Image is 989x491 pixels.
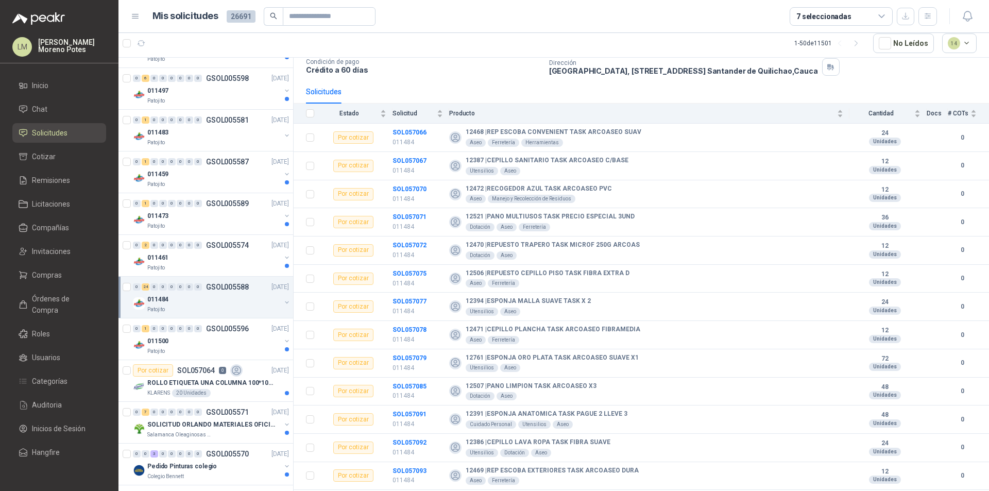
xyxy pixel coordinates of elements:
div: 0 [168,158,176,165]
img: Company Logo [133,89,145,101]
div: Unidades [869,391,901,399]
th: Producto [449,104,849,124]
b: SOL057066 [393,129,427,136]
b: 48 [849,383,920,392]
div: 0 [168,283,176,291]
a: SOL057085 [393,383,427,390]
img: Company Logo [133,381,145,393]
div: Aseo [466,336,486,344]
b: 24 [849,298,920,307]
img: Company Logo [133,339,145,351]
p: Patojito [147,180,165,189]
a: Roles [12,324,106,344]
img: Company Logo [133,422,145,435]
div: 0 [150,116,158,124]
b: 24 [849,129,920,138]
p: GSOL005596 [206,325,249,332]
div: 0 [159,450,167,458]
b: 12470 | REPUESTO TRAPERO TASK MICROF 250G ARCOAS [466,241,640,249]
p: [DATE] [271,115,289,125]
div: 0 [133,450,141,458]
a: Invitaciones [12,242,106,261]
div: 1 [142,158,149,165]
span: Producto [449,110,835,117]
div: 0 [133,283,141,291]
div: 0 [185,283,193,291]
a: SOL057077 [393,298,427,305]
b: 0 [948,358,977,368]
a: SOL057075 [393,270,427,277]
div: Utensilios [466,308,498,316]
p: GSOL005571 [206,409,249,416]
p: Patojito [147,55,165,63]
div: 0 [168,242,176,249]
div: 0 [133,116,141,124]
b: 0 [948,274,977,283]
th: Solicitud [393,104,449,124]
span: Licitaciones [32,198,70,210]
div: 0 [177,325,184,332]
p: [DATE] [271,408,289,417]
div: 0 [133,158,141,165]
p: Patojito [147,139,165,147]
div: 0 [159,158,167,165]
a: SOL057070 [393,185,427,193]
b: 12472 | RECOGEDOR AZUL TASK ARCOASEO PVC [466,185,612,193]
div: 0 [150,200,158,207]
div: Dotación [466,223,494,231]
a: 0 1 0 0 0 0 0 0 GSOL005587[DATE] Company Logo011459Patojito [133,156,291,189]
p: 011484 [393,194,443,204]
b: 12387 | CEPILLO SANITARIO TASK ARCOASEO C/BASE [466,157,628,165]
a: Inicio [12,76,106,95]
span: Compras [32,269,62,281]
b: 0 [948,302,977,312]
span: Categorías [32,376,67,387]
b: 0 [948,217,977,227]
p: [GEOGRAPHIC_DATA], [STREET_ADDRESS] Santander de Quilichao , Cauca [549,66,818,75]
b: 0 [948,386,977,396]
div: Utensilios [466,167,498,175]
p: GSOL005570 [206,450,249,458]
p: 011484 [393,335,443,345]
b: 0 [948,330,977,340]
div: Utensilios [466,364,498,372]
span: Remisiones [32,175,70,186]
a: Inicios de Sesión [12,419,106,438]
span: Inicios de Sesión [32,423,86,434]
div: 0 [159,75,167,82]
b: 12394 | ESPONJA MALLA SUAVE TASK X 2 [466,297,591,306]
div: 0 [133,242,141,249]
b: 12471 | CEPILLO PLANCHA TASK ARCOASEO FIBRAMEDIA [466,326,640,334]
a: Por cotizarSOL0570640[DATE] Company LogoROLLO ETIQUETA UNA COLUMNA 100*100*500unKLARENS20 Unidades [118,360,293,402]
a: SOL057093 [393,467,427,475]
span: Estado [320,110,378,117]
p: GSOL005598 [206,75,249,82]
div: 0 [159,409,167,416]
div: Por cotizar [333,300,373,313]
div: 1 - 50 de 11501 [794,35,865,52]
p: 011473 [147,211,168,221]
div: 0 [150,242,158,249]
b: SOL057091 [393,411,427,418]
span: search [270,12,277,20]
p: Crédito a 60 días [306,65,541,74]
a: SOL057092 [393,439,427,446]
div: Aseo [466,279,486,287]
p: Patojito [147,264,165,272]
b: 0 [948,245,977,255]
div: 3 [150,450,158,458]
div: 0 [177,409,184,416]
span: Hangfire [32,447,60,458]
p: SOL057064 [177,367,215,374]
div: Por cotizar [133,364,173,377]
p: [DATE] [271,74,289,83]
div: 0 [168,409,176,416]
p: [DATE] [271,449,289,459]
p: 011484 [393,307,443,316]
div: 20 Unidades [172,389,211,397]
p: ROLLO ETIQUETA UNA COLUMNA 100*100*500un [147,378,276,388]
div: Unidades [869,222,901,230]
a: SOL057078 [393,326,427,333]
